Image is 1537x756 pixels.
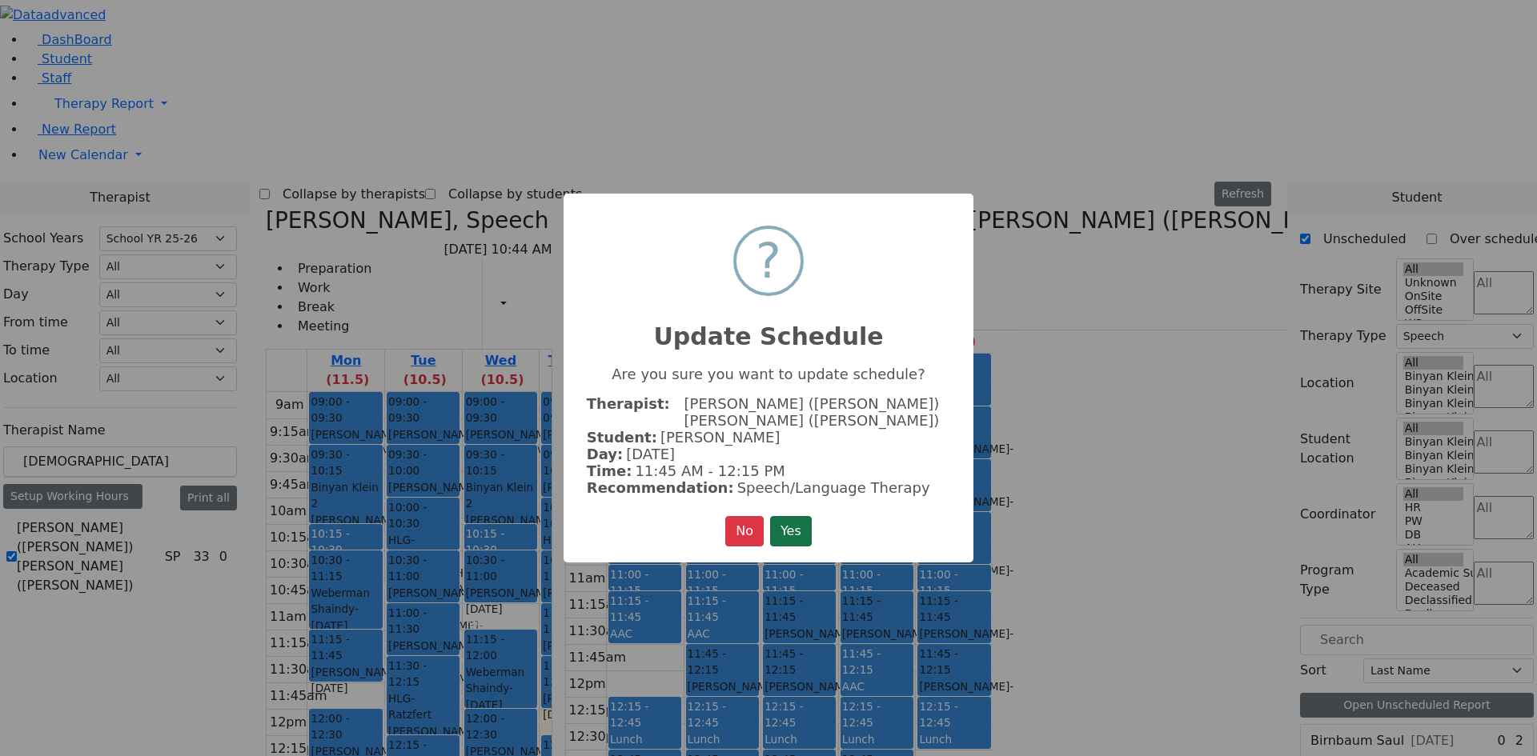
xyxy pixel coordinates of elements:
[587,366,950,382] p: Are you sure you want to update schedule?
[587,395,670,429] strong: Therapist:
[737,479,930,496] span: Speech/Language Therapy
[756,229,781,293] div: ?
[725,516,764,546] button: No
[626,446,675,462] span: [DATE]
[673,395,951,429] span: [PERSON_NAME] ([PERSON_NAME]) [PERSON_NAME] ([PERSON_NAME])
[770,516,812,546] button: Yes
[587,479,734,496] strong: Recommendation:
[635,462,785,479] span: 11:45 AM - 12:15 PM
[587,462,632,479] strong: Time:
[587,446,623,462] strong: Day:
[587,429,657,446] strong: Student:
[564,303,973,351] h2: Update Schedule
[660,429,781,446] span: [PERSON_NAME]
